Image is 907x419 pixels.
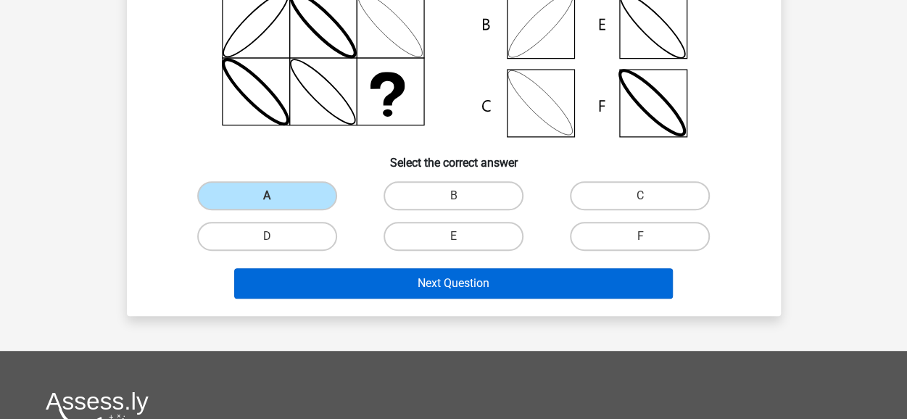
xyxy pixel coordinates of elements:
label: F [570,222,710,251]
label: E [384,222,523,251]
h6: Select the correct answer [150,144,758,170]
label: D [197,222,337,251]
label: A [197,181,337,210]
button: Next Question [234,268,673,299]
label: C [570,181,710,210]
label: B [384,181,523,210]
